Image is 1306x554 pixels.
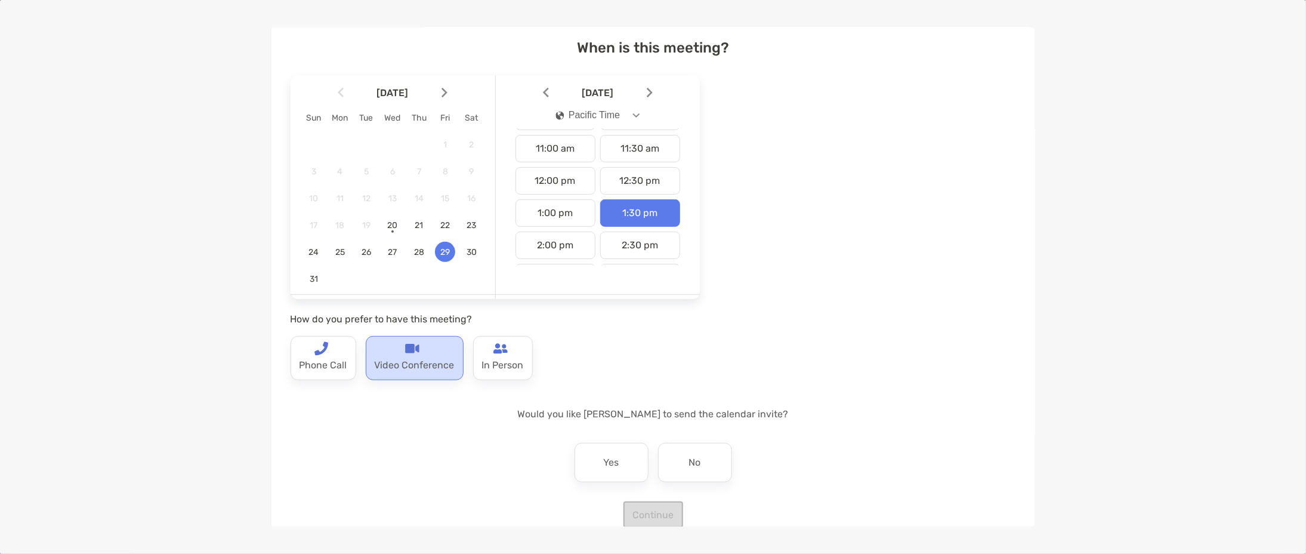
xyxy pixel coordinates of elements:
[330,167,350,177] span: 4
[551,87,644,99] span: [DATE]
[461,140,481,150] span: 2
[291,407,1016,421] p: Would you like [PERSON_NAME] to send the calendar invite?
[356,167,376,177] span: 5
[375,356,455,375] p: Video Conference
[330,193,350,204] span: 11
[301,113,327,123] div: Sun
[409,193,429,204] span: 14
[435,193,455,204] span: 15
[545,101,650,129] button: iconPacific Time
[382,220,403,230] span: 20
[291,312,700,327] p: How do you prefer to have this meeting?
[304,167,324,177] span: 3
[382,247,403,257] span: 27
[327,113,353,123] div: Mon
[461,220,481,230] span: 23
[304,220,324,230] span: 17
[461,247,481,257] span: 30
[382,167,403,177] span: 6
[600,199,680,227] div: 1:30 pm
[689,453,701,472] p: No
[600,135,680,162] div: 11:30 am
[600,167,680,195] div: 12:30 pm
[600,264,680,291] div: 3:30 pm
[458,113,484,123] div: Sat
[304,193,324,204] span: 10
[555,111,564,120] img: icon
[632,113,640,118] img: Open dropdown arrow
[441,88,447,98] img: Arrow icon
[346,87,439,99] span: [DATE]
[356,247,376,257] span: 26
[356,193,376,204] span: 12
[300,356,347,375] p: Phone Call
[600,232,680,259] div: 2:30 pm
[406,113,432,123] div: Thu
[543,88,549,98] img: Arrow icon
[356,220,376,230] span: 19
[291,39,1016,56] h4: When is this meeting?
[409,167,429,177] span: 7
[304,274,324,284] span: 31
[409,247,429,257] span: 28
[382,193,403,204] span: 13
[304,247,324,257] span: 24
[435,140,455,150] span: 1
[515,167,595,195] div: 12:00 pm
[314,341,328,356] img: type-call
[461,193,481,204] span: 16
[493,341,508,356] img: type-call
[435,220,455,230] span: 22
[482,356,524,375] p: In Person
[604,453,619,472] p: Yes
[405,341,419,356] img: type-call
[515,135,595,162] div: 11:00 am
[353,113,379,123] div: Tue
[432,113,458,123] div: Fri
[555,110,620,121] div: Pacific Time
[515,264,595,291] div: 3:00 pm
[435,167,455,177] span: 8
[330,247,350,257] span: 25
[330,220,350,230] span: 18
[379,113,406,123] div: Wed
[461,167,481,177] span: 9
[515,199,595,227] div: 1:00 pm
[435,247,455,257] span: 29
[515,232,595,259] div: 2:00 pm
[409,220,429,230] span: 21
[338,88,344,98] img: Arrow icon
[647,88,653,98] img: Arrow icon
